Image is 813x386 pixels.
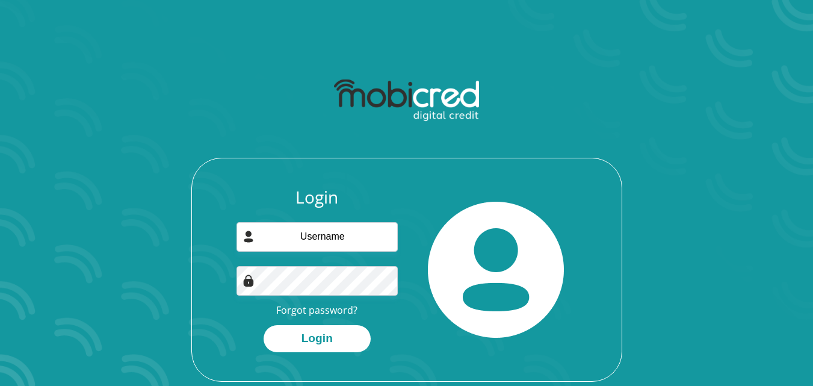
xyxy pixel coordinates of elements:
[264,325,371,352] button: Login
[334,79,479,122] img: mobicred logo
[236,222,398,252] input: Username
[236,187,398,208] h3: Login
[243,275,255,287] img: Image
[243,231,255,243] img: user-icon image
[276,304,357,317] a: Forgot password?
